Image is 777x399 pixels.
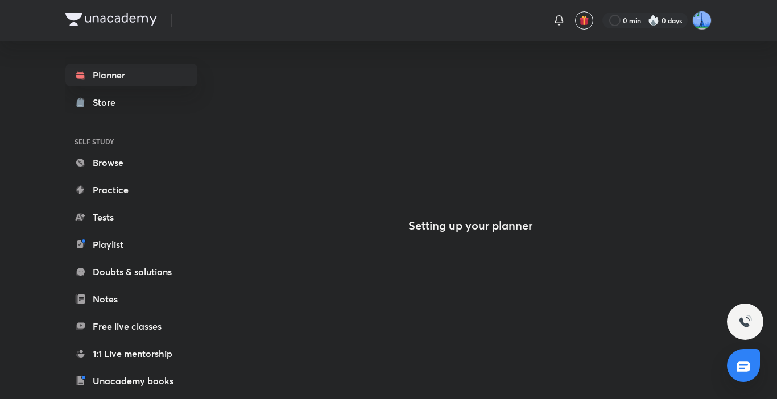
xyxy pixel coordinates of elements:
[65,206,197,228] a: Tests
[65,151,197,174] a: Browse
[65,13,157,26] img: Company Logo
[65,260,197,283] a: Doubts & solutions
[65,342,197,365] a: 1:1 Live mentorship
[65,369,197,392] a: Unacademy books
[738,315,752,329] img: ttu
[65,13,157,29] a: Company Logo
[648,15,659,26] img: streak
[65,288,197,310] a: Notes
[575,11,593,30] button: avatar
[408,219,532,232] h4: Setting up your planner
[65,64,197,86] a: Planner
[93,95,122,109] div: Store
[579,15,589,26] img: avatar
[65,315,197,338] a: Free live classes
[692,11,712,30] img: Amna Zaina
[65,91,197,114] a: Store
[65,132,197,151] h6: SELF STUDY
[65,233,197,256] a: Playlist
[65,178,197,201] a: Practice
